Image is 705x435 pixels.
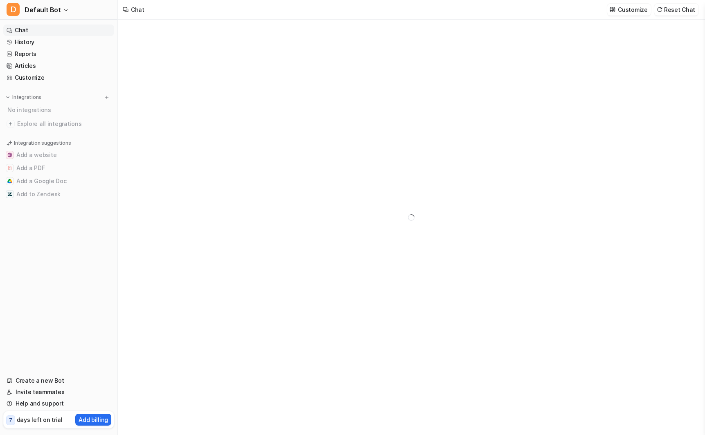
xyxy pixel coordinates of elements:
a: Help and support [3,398,114,409]
img: Add a PDF [7,166,12,170]
button: Reset Chat [654,4,698,16]
a: Chat [3,25,114,36]
span: D [7,3,20,16]
img: menu_add.svg [104,94,110,100]
p: Add billing [79,415,108,424]
img: customize [610,7,615,13]
span: Default Bot [25,4,61,16]
img: Add a website [7,152,12,157]
button: Add a Google DocAdd a Google Doc [3,175,114,188]
button: Add a websiteAdd a website [3,148,114,161]
button: Add to ZendeskAdd to Zendesk [3,188,114,201]
a: Customize [3,72,114,83]
span: Explore all integrations [17,117,111,130]
a: Explore all integrations [3,118,114,130]
p: Customize [618,5,647,14]
a: Create a new Bot [3,375,114,386]
button: Integrations [3,93,44,101]
p: Integrations [12,94,41,101]
button: Add billing [75,414,111,426]
img: expand menu [5,94,11,100]
button: Add a PDFAdd a PDF [3,161,114,175]
button: Customize [607,4,651,16]
p: days left on trial [17,415,63,424]
p: 7 [9,417,12,424]
img: Add to Zendesk [7,192,12,197]
a: Articles [3,60,114,72]
div: Chat [131,5,144,14]
a: History [3,36,114,48]
a: Reports [3,48,114,60]
img: Add a Google Doc [7,179,12,184]
div: No integrations [5,103,114,117]
p: Integration suggestions [14,139,71,147]
img: explore all integrations [7,120,15,128]
img: reset [657,7,662,13]
a: Invite teammates [3,386,114,398]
